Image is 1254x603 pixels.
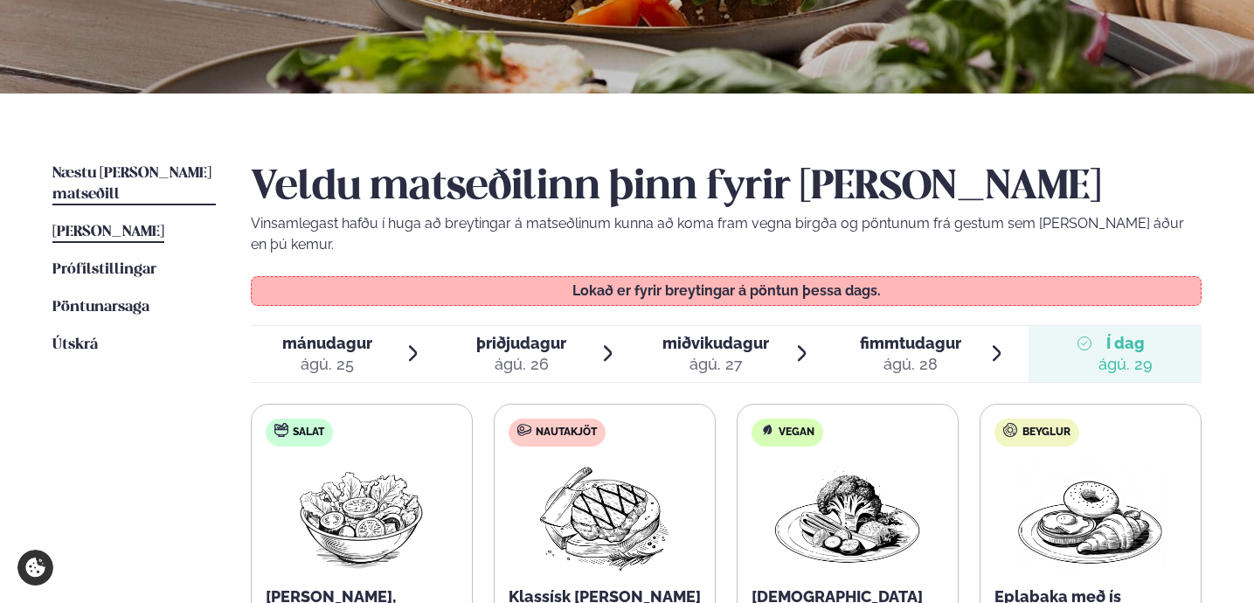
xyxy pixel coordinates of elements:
[860,334,961,352] span: fimmtudagur
[760,423,774,437] img: Vegan.svg
[52,166,211,202] span: Næstu [PERSON_NAME] matseðill
[52,337,98,352] span: Útskrá
[52,163,216,205] a: Næstu [PERSON_NAME] matseðill
[1003,423,1018,437] img: bagle-new-16px.svg
[17,550,53,586] a: Cookie settings
[251,163,1202,212] h2: Veldu matseðilinn þinn fyrir [PERSON_NAME]
[274,423,288,437] img: salad.svg
[282,354,372,375] div: ágú. 25
[517,423,531,437] img: beef.svg
[52,300,149,315] span: Pöntunarsaga
[52,260,156,281] a: Prófílstillingar
[282,334,372,352] span: mánudagur
[860,354,961,375] div: ágú. 28
[1022,426,1070,440] span: Beyglur
[527,461,682,572] img: Beef-Meat.png
[284,461,439,572] img: Salad.png
[251,213,1202,255] p: Vinsamlegast hafðu í huga að breytingar á matseðlinum kunna að koma fram vegna birgða og pöntunum...
[662,334,769,352] span: miðvikudagur
[476,334,566,352] span: þriðjudagur
[52,262,156,277] span: Prófílstillingar
[52,225,164,239] span: [PERSON_NAME]
[52,222,164,243] a: [PERSON_NAME]
[293,426,324,440] span: Salat
[536,426,597,440] span: Nautakjöt
[662,354,769,375] div: ágú. 27
[476,354,566,375] div: ágú. 26
[1098,354,1153,375] div: ágú. 29
[779,426,814,440] span: Vegan
[1014,461,1167,572] img: Croissant.png
[268,284,1183,298] p: Lokað er fyrir breytingar á pöntun þessa dags.
[52,297,149,318] a: Pöntunarsaga
[1098,333,1153,354] span: Í dag
[771,461,925,572] img: Vegan.png
[52,335,98,356] a: Útskrá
